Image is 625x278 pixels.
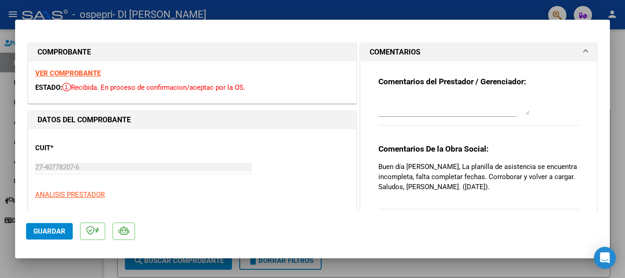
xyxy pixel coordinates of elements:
span: Recibida. En proceso de confirmacion/aceptac por la OS. [62,83,245,92]
div: Open Intercom Messenger [594,247,616,269]
p: Buen día [PERSON_NAME], La planilla de asistencia se encuentra incompleta, falta completar fechas... [378,162,579,192]
strong: Comentarios De la Obra Social: [378,144,489,153]
span: ANALISIS PRESTADOR [35,191,105,199]
a: VER COMPROBANTE [35,69,101,77]
strong: COMPROBANTE [38,48,91,56]
h1: COMENTARIOS [370,47,420,58]
mat-expansion-panel-header: COMENTARIOS [361,43,597,61]
strong: Comentarios del Prestador / Gerenciador: [378,77,526,86]
button: Guardar [26,223,73,240]
p: CUIT [35,143,129,153]
span: ESTADO: [35,83,62,92]
strong: DATOS DEL COMPROBANTE [38,115,131,124]
span: Guardar [33,227,65,235]
div: COMENTARIOS [361,61,597,234]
